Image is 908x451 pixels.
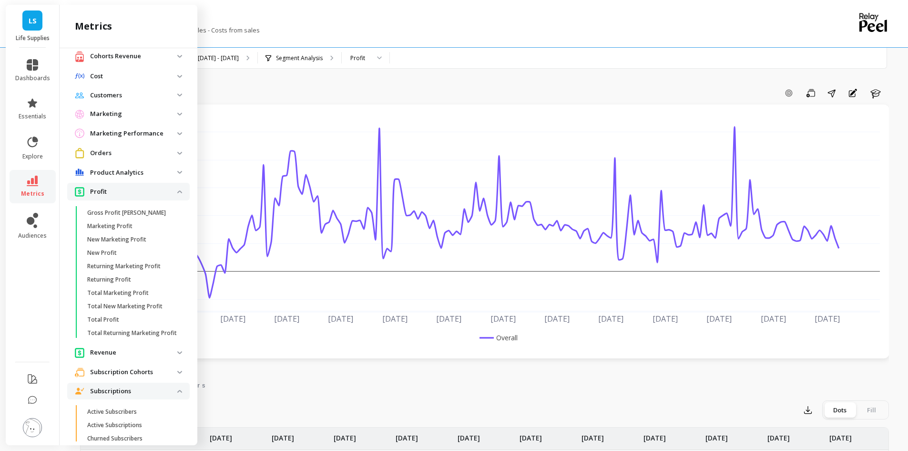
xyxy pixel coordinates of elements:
img: down caret icon [177,190,182,193]
img: down caret icon [177,371,182,374]
img: down caret icon [177,390,182,393]
img: down caret icon [177,152,182,155]
p: [DATE] [767,428,790,443]
p: Churned Subscribers [87,435,143,442]
p: Marketing Profit [87,222,133,230]
img: down caret icon [177,94,182,96]
img: navigation item icon [75,51,84,63]
span: metrics [21,190,44,198]
span: LS [29,15,37,26]
img: down caret icon [177,171,182,174]
img: navigation item icon [75,148,84,158]
img: navigation item icon [75,347,84,357]
div: Fill [856,402,887,418]
img: profile picture [23,418,42,437]
div: Dots [824,402,856,418]
p: Marketing Performance [90,129,177,138]
img: navigation item icon [75,367,84,377]
p: Customers [90,91,177,100]
img: down caret icon [177,75,182,78]
p: [DATE] [705,428,728,443]
span: audiences [18,232,47,240]
div: Profit [350,53,369,63]
img: navigation item icon [75,92,84,98]
p: Subscriptions [90,387,177,396]
img: down caret icon [177,113,182,115]
p: [DATE] [520,428,542,443]
img: navigation item icon [75,168,84,176]
p: [DATE] [210,428,232,443]
p: Active Subscriptions [87,421,142,429]
p: Total Profit [87,316,119,324]
p: Profit [90,187,177,197]
p: Returning Profit [87,276,131,283]
nav: Tabs [80,373,889,395]
p: Total Returning Marketing Profit [87,329,177,337]
span: dashboards [15,74,50,82]
img: navigation item icon [75,109,84,119]
p: [DATE] [396,428,418,443]
p: [DATE] [582,428,604,443]
p: Marketing [90,109,177,119]
p: [DATE] [643,428,666,443]
p: Total Marketing Profit [87,289,149,297]
p: [DATE] [458,428,480,443]
p: [DATE] [334,428,356,443]
p: Total New Marketing Profit [87,303,163,310]
p: Cost [90,72,177,81]
p: New Profit [87,249,117,257]
p: Product Analytics [90,168,177,178]
p: [DATE] [272,428,294,443]
p: Gross Profit [PERSON_NAME] [87,209,166,217]
img: navigation item icon [75,187,84,197]
p: Cohorts Revenue [90,52,177,61]
img: down caret icon [177,132,182,135]
img: navigation item icon [75,128,84,138]
p: [DATE] [829,428,852,443]
p: Revenue [90,348,177,357]
span: explore [22,153,43,160]
p: Returning Marketing Profit [87,262,161,270]
img: navigation item icon [75,388,84,394]
p: Segment Analysis [276,54,323,62]
p: Life Supplies [15,34,50,42]
img: navigation item icon [75,73,84,79]
p: New Marketing Profit [87,236,146,243]
h2: metrics [75,20,112,33]
span: essentials [19,113,46,120]
img: down caret icon [177,351,182,354]
p: Subscription Cohorts [90,367,177,377]
p: Active Subscribers [87,408,137,416]
img: down caret icon [177,55,182,58]
p: Orders [90,148,177,158]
